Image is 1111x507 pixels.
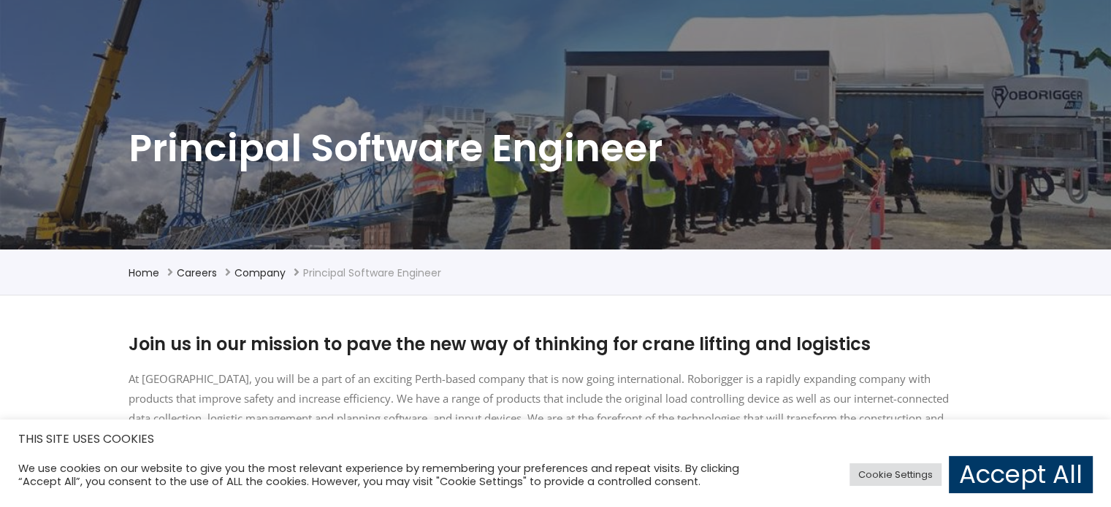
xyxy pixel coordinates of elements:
p: At [GEOGRAPHIC_DATA], you will be a part of an exciting Perth-based company that is now going int... [129,369,961,448]
a: Accept All [949,456,1093,493]
h1: Principal Software Engineer [129,123,983,173]
a: Careers [177,266,217,280]
a: Home [129,266,159,280]
a: Cookie Settings [850,463,942,486]
h5: THIS SITE USES COOKIES [18,430,1093,449]
li: Principal Software Engineer [303,264,441,282]
div: We use cookies on our website to give you the most relevant experience by remembering your prefer... [18,462,771,488]
h2: Join us in our mission to pave the new way of thinking for crane lifting and logistics [129,332,961,357]
a: Company [234,266,286,280]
